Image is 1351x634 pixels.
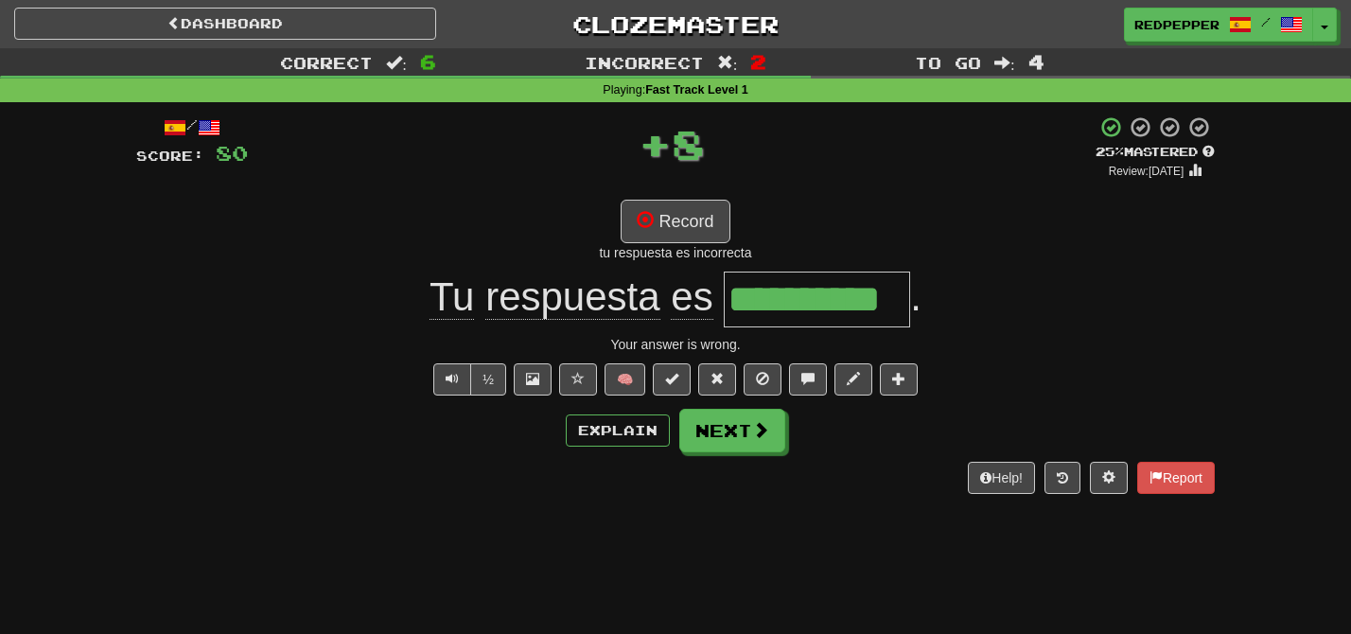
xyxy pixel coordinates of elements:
[968,462,1035,494] button: Help!
[585,53,704,72] span: Incorrect
[465,8,886,41] a: Clozemaster
[910,274,921,319] span: .
[1044,462,1080,494] button: Round history (alt+y)
[639,115,672,172] span: +
[671,274,712,320] span: es
[430,363,506,396] div: Text-to-speech controls
[136,243,1215,262] div: tu respuesta es incorrecta
[750,50,766,73] span: 2
[645,83,748,97] strong: Fast Track Level 1
[880,363,918,396] button: Add to collection (alt+a)
[136,148,204,164] span: Score:
[514,363,552,396] button: Show image (alt+x)
[1096,144,1215,161] div: Mastered
[430,274,474,320] span: Tu
[136,335,1215,354] div: Your answer is wrong.
[672,120,705,167] span: 8
[1134,16,1219,33] span: redpepper
[679,409,785,452] button: Next
[1028,50,1044,73] span: 4
[420,50,436,73] span: 6
[698,363,736,396] button: Reset to 0% Mastered (alt+r)
[136,115,248,139] div: /
[1137,462,1215,494] button: Report
[1124,8,1313,42] a: redpepper /
[485,274,659,320] span: respuesta
[559,363,597,396] button: Favorite sentence (alt+f)
[915,53,981,72] span: To go
[216,141,248,165] span: 80
[994,55,1015,71] span: :
[1261,15,1271,28] span: /
[653,363,691,396] button: Set this sentence to 100% Mastered (alt+m)
[621,200,729,243] button: Record
[744,363,781,396] button: Ignore sentence (alt+i)
[789,363,827,396] button: Discuss sentence (alt+u)
[280,53,373,72] span: Correct
[470,363,506,396] button: ½
[1109,165,1184,178] small: Review: [DATE]
[386,55,407,71] span: :
[605,363,645,396] button: 🧠
[1096,144,1124,159] span: 25 %
[717,55,738,71] span: :
[834,363,872,396] button: Edit sentence (alt+d)
[14,8,436,40] a: Dashboard
[433,363,471,396] button: Play sentence audio (ctl+space)
[566,414,670,447] button: Explain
